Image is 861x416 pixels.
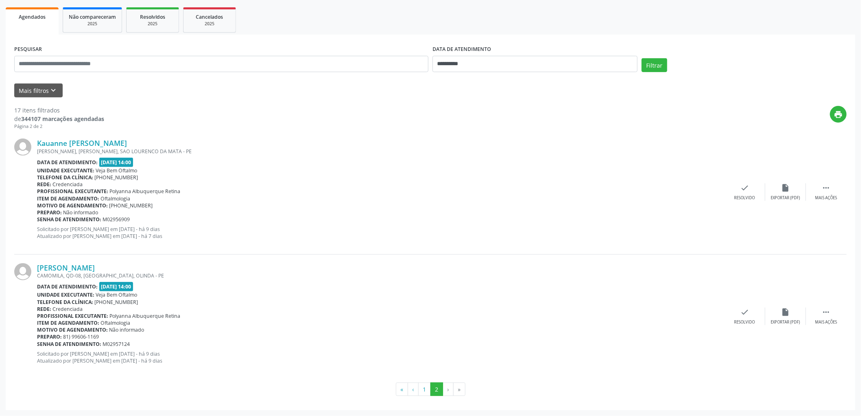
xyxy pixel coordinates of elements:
div: Mais ações [815,195,837,201]
button: Go to previous page [408,383,419,396]
i: keyboard_arrow_down [49,86,58,95]
button: print [830,106,847,123]
span: Polyanna Albuquerque Retina [110,313,181,319]
b: Motivo de agendamento: [37,326,108,333]
div: 17 itens filtrados [14,106,104,114]
div: [PERSON_NAME], [PERSON_NAME], SAO LOURENCO DA MATA - PE [37,148,725,155]
i:  [822,308,831,317]
span: Veja Bem Oftalmo [96,291,138,298]
span: Oftalmologia [101,195,131,202]
i: insert_drive_file [781,308,790,317]
i: check [741,308,750,317]
span: Cancelados [196,13,223,20]
i:  [822,183,831,192]
b: Senha de atendimento: [37,341,101,348]
b: Data de atendimento: [37,159,98,166]
b: Unidade executante: [37,291,94,298]
div: Exportar (PDF) [771,319,800,325]
b: Preparo: [37,209,62,216]
b: Data de atendimento: [37,283,98,290]
b: Rede: [37,306,51,313]
span: Credenciada [53,306,83,313]
b: Item de agendamento: [37,195,99,202]
div: Página 2 de 2 [14,123,104,130]
div: 2025 [132,21,173,27]
label: PESQUISAR [14,43,42,56]
div: Exportar (PDF) [771,195,800,201]
span: Oftalmologia [101,319,131,326]
i: insert_drive_file [781,183,790,192]
div: Resolvido [734,195,755,201]
span: [DATE] 14:00 [99,282,133,291]
p: Solicitado por [PERSON_NAME] em [DATE] - há 9 dias Atualizado por [PERSON_NAME] em [DATE] - há 7 ... [37,226,725,240]
span: Veja Bem Oftalmo [96,167,138,174]
b: Item de agendamento: [37,319,99,326]
span: M02957124 [103,341,130,348]
button: Filtrar [642,58,667,72]
span: Agendados [19,13,46,20]
button: Go to page 2 [430,383,443,396]
label: DATA DE ATENDIMENTO [433,43,491,56]
span: [PHONE_NUMBER] [95,299,138,306]
span: Credenciada [53,181,83,188]
b: Profissional executante: [37,313,108,319]
i: check [741,183,750,192]
b: Rede: [37,181,51,188]
ul: Pagination [14,383,847,396]
span: Resolvidos [140,13,165,20]
div: de [14,114,104,123]
div: Resolvido [734,319,755,325]
b: Motivo de agendamento: [37,202,108,209]
b: Telefone da clínica: [37,299,93,306]
span: 81) 99606-1169 [63,333,99,340]
button: Go to first page [396,383,408,396]
img: img [14,139,31,156]
p: Solicitado por [PERSON_NAME] em [DATE] - há 9 dias Atualizado por [PERSON_NAME] em [DATE] - há 9 ... [37,350,725,364]
span: M02956909 [103,216,130,223]
span: Polyanna Albuquerque Retina [110,188,181,195]
button: Go to page 1 [418,383,431,396]
span: [PHONE_NUMBER] [109,202,153,209]
div: CAMOMILA, QD-08, [GEOGRAPHIC_DATA], OLINDA - PE [37,272,725,279]
span: Não informado [109,326,144,333]
a: Kauanne [PERSON_NAME] [37,139,127,147]
button: Mais filtroskeyboard_arrow_down [14,84,63,98]
div: 2025 [189,21,230,27]
b: Profissional executante: [37,188,108,195]
b: Preparo: [37,333,62,340]
img: img [14,263,31,280]
b: Unidade executante: [37,167,94,174]
span: [PHONE_NUMBER] [95,174,138,181]
span: Não informado [63,209,98,216]
span: [DATE] 14:00 [99,158,133,167]
div: 2025 [69,21,116,27]
i: print [834,110,843,119]
strong: 344107 marcações agendadas [21,115,104,123]
span: Não compareceram [69,13,116,20]
b: Telefone da clínica: [37,174,93,181]
b: Senha de atendimento: [37,216,101,223]
a: [PERSON_NAME] [37,263,95,272]
div: Mais ações [815,319,837,325]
